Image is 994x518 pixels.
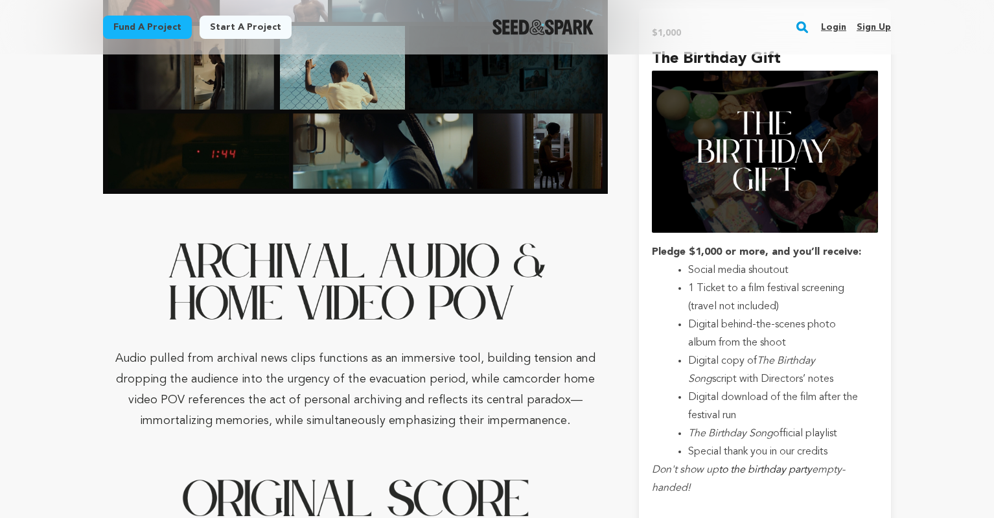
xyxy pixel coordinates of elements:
a: Seed&Spark Homepage [492,19,594,35]
a: Sign up [857,17,891,38]
span: Special thank you in our credits [688,447,827,457]
strong: Pledge $1,000 or more, and you’ll receive: [652,247,861,257]
a: Login [821,17,846,38]
span: 1 Ticket to a film festival screening (travel not included) [688,283,844,312]
img: 1754758925-archival%20title.png [159,235,551,328]
a: Start a project [200,16,292,39]
span: Digital copy of [688,356,757,366]
em: empty-handed! [652,465,845,493]
img: Seed&Spark Logo Dark Mode [492,19,594,35]
li: Social media shoutout [688,261,862,279]
span: Digital behind-the-scenes photo album from the shoot [688,320,836,348]
em: The Birthday Song [688,429,773,439]
a: Fund a project [103,16,192,39]
span: Digital download of the film after the festival run [688,392,858,421]
span: official playlist [773,429,837,439]
em: Don't show up [652,465,719,475]
span: Audio pulled from archival news clips functions as an immersive tool, building tension and droppi... [115,353,595,427]
h4: The Birthday Gift [652,47,878,71]
span: script with Directors’ notes [712,374,833,384]
img: incentive [652,71,878,233]
em: The Birthday Song [688,356,815,384]
em: to the birthday party [719,465,812,475]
